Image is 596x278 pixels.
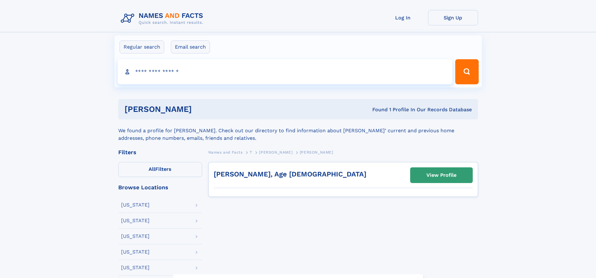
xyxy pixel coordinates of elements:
div: We found a profile for [PERSON_NAME]. Check out our directory to find information about [PERSON_N... [118,119,478,142]
img: Logo Names and Facts [118,10,208,27]
button: Search Button [455,59,478,84]
span: All [149,166,155,172]
a: [PERSON_NAME] [259,148,293,156]
div: Found 1 Profile In Our Records Database [282,106,472,113]
label: Email search [171,40,210,54]
a: View Profile [410,168,472,183]
div: [US_STATE] [121,234,150,239]
span: [PERSON_NAME] [300,150,333,155]
h1: [PERSON_NAME] [125,105,282,113]
div: Browse Locations [118,185,202,190]
span: [PERSON_NAME] [259,150,293,155]
label: Regular search [120,40,164,54]
input: search input [118,59,453,84]
div: [US_STATE] [121,249,150,254]
label: Filters [118,162,202,177]
div: [US_STATE] [121,265,150,270]
a: [PERSON_NAME], Age [DEMOGRAPHIC_DATA] [214,170,366,178]
div: [US_STATE] [121,202,150,207]
a: Log In [378,10,428,25]
span: T [250,150,252,155]
a: T [250,148,252,156]
a: Sign Up [428,10,478,25]
div: [US_STATE] [121,218,150,223]
div: View Profile [426,168,456,182]
div: Filters [118,149,202,155]
a: Names and Facts [208,148,243,156]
